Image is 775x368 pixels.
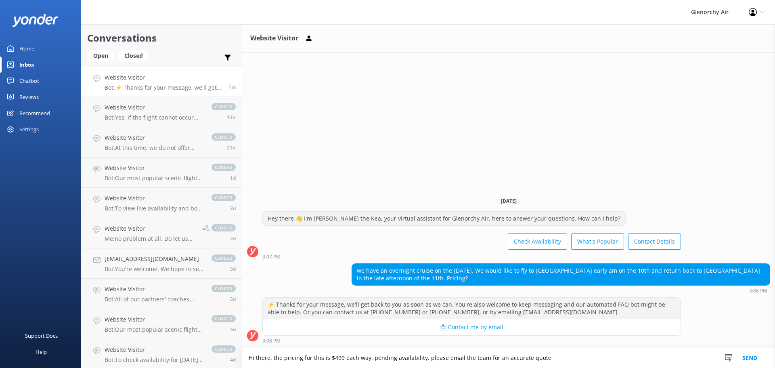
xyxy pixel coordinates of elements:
span: closed [212,254,236,262]
img: yonder-white-logo.png [12,14,59,27]
h3: Website Visitor [250,33,298,44]
div: Closed [118,50,149,62]
a: Website VisitorBot:Our most popular scenic flights include: - Milford Sound Fly | Cruise | Fly - ... [81,309,242,339]
p: Bot: Our most popular scenic flights include: - Milford Sound Fly | Cruise | Fly - Our most popul... [105,326,203,333]
a: Website VisitorMe:no problem at all. Do let us know if you haven't received the confirmation emai... [81,218,242,248]
h4: Website Visitor [105,73,222,82]
button: 📩 Contact me by email [263,319,681,335]
h4: [EMAIL_ADDRESS][DOMAIN_NAME] [105,254,203,263]
h4: Website Visitor [105,315,203,324]
div: ⚡ Thanks for your message, we'll get back to you as soon as we can. You're also welcome to keep m... [263,298,681,319]
p: Bot: ⚡ Thanks for your message, we'll get back to you as soon as we can. You're also welcome to k... [105,84,222,91]
span: closed [212,345,236,353]
a: Open [87,51,118,60]
p: Bot: Our most popular scenic flights include: - Milford Sound Fly | Cruise | Fly - Our most popul... [105,175,203,182]
a: Website VisitorBot:Yes, if the flight cannot occur due to adverse weather conditions and cannot b... [81,97,242,127]
a: Website VisitorBot:All of our partners' coaches, except for one, have toilets on board. However, ... [81,279,242,309]
a: Website VisitorBot:To view live availability and book your experience, please visit [URL][DOMAIN_... [81,188,242,218]
span: Sep 24 2025 03:32pm (UTC +12:00) Pacific/Auckland [227,144,236,151]
div: Recommend [19,105,50,121]
p: Bot: All of our partners' coaches, except for one, have toilets on board. However, we cannot guar... [105,296,203,303]
div: Sep 25 2025 03:08pm (UTC +12:00) Pacific/Auckland [352,288,770,293]
p: Bot: To view live availability and book your experience, please visit [URL][DOMAIN_NAME]. [105,205,203,212]
button: What's Popular [571,233,624,250]
h4: Website Visitor [105,224,196,233]
span: Sep 21 2025 09:31am (UTC +12:00) Pacific/Auckland [230,356,236,363]
p: Me: no problem at all. Do let us know if you haven't received the confirmation email. [105,235,196,242]
a: Website VisitorBot:⚡ Thanks for your message, we'll get back to you as soon as we can. You're als... [81,67,242,97]
span: Sep 25 2025 01:42am (UTC +12:00) Pacific/Auckland [227,114,236,121]
span: closed [212,164,236,171]
div: Sep 25 2025 03:08pm (UTC +12:00) Pacific/Auckland [262,338,681,343]
h4: Website Visitor [105,285,203,294]
div: Sep 25 2025 03:07pm (UTC +12:00) Pacific/Auckland [262,254,681,259]
span: closed [212,133,236,141]
span: Sep 21 2025 05:28pm (UTC +12:00) Pacific/Auckland [230,265,236,272]
span: closed [212,315,236,322]
span: Sep 23 2025 06:48pm (UTC +12:00) Pacific/Auckland [230,175,236,181]
div: Open [87,50,114,62]
textarea: Hi there, the pricing for this is $499 each way, pending availability. please email the team for ... [242,348,775,368]
div: Home [19,40,34,57]
span: Sep 22 2025 04:36pm (UTC +12:00) Pacific/Auckland [230,235,236,242]
a: Website VisitorBot:Our most popular scenic flights include: - Milford Sound Fly | Cruise | Fly - ... [81,158,242,188]
div: Reviews [19,89,39,105]
div: Chatbot [19,73,39,89]
h4: Website Visitor [105,103,203,112]
button: Send [735,348,765,368]
div: Support Docs [25,328,58,344]
span: Sep 21 2025 11:17am (UTC +12:00) Pacific/Auckland [230,326,236,333]
div: Help [36,344,47,360]
h4: Website Visitor [105,194,203,203]
h4: Website Visitor [105,164,203,172]
span: [DATE] [496,198,522,204]
strong: 3:08 PM [262,339,281,343]
div: we have an overnight cruise on the [DATE]. We would like to fly to [GEOGRAPHIC_DATA] early am on ... [352,264,770,285]
a: [EMAIL_ADDRESS][DOMAIN_NAME]Bot:You're welcome. We hope to see you at [GEOGRAPHIC_DATA] Air soon!... [81,248,242,279]
h4: Website Visitor [105,133,203,142]
strong: 3:08 PM [749,288,767,293]
a: Website VisitorBot:At this time, we do not offer flights over multiple days to [GEOGRAPHIC_DATA],... [81,127,242,158]
p: Bot: To check availability for [DATE] or [DATE], please visit [URL][DOMAIN_NAME]. [105,356,203,364]
div: Hey there 👋 I'm [PERSON_NAME] the Kea, your virtual assistant for Glenorchy Air, here to answer y... [263,212,625,225]
div: Inbox [19,57,34,73]
span: closed [212,285,236,292]
div: Settings [19,121,39,137]
h2: Conversations [87,30,236,46]
span: closed [212,103,236,110]
button: Contact Details [628,233,681,250]
span: Sep 25 2025 03:08pm (UTC +12:00) Pacific/Auckland [228,84,236,90]
p: Bot: Yes, if the flight cannot occur due to adverse weather conditions and cannot be rescheduled,... [105,114,203,121]
span: closed [212,194,236,201]
p: Bot: You're welcome. We hope to see you at [GEOGRAPHIC_DATA] Air soon! [105,265,203,273]
a: Closed [118,51,153,60]
span: closed [212,224,236,231]
p: Bot: At this time, we do not offer flights over multiple days to [GEOGRAPHIC_DATA], just day trip... [105,144,203,151]
button: Check Availability [508,233,567,250]
strong: 3:07 PM [262,254,281,259]
span: Sep 23 2025 07:21am (UTC +12:00) Pacific/Auckland [230,205,236,212]
h4: Website Visitor [105,345,203,354]
span: Sep 21 2025 05:15pm (UTC +12:00) Pacific/Auckland [230,296,236,303]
